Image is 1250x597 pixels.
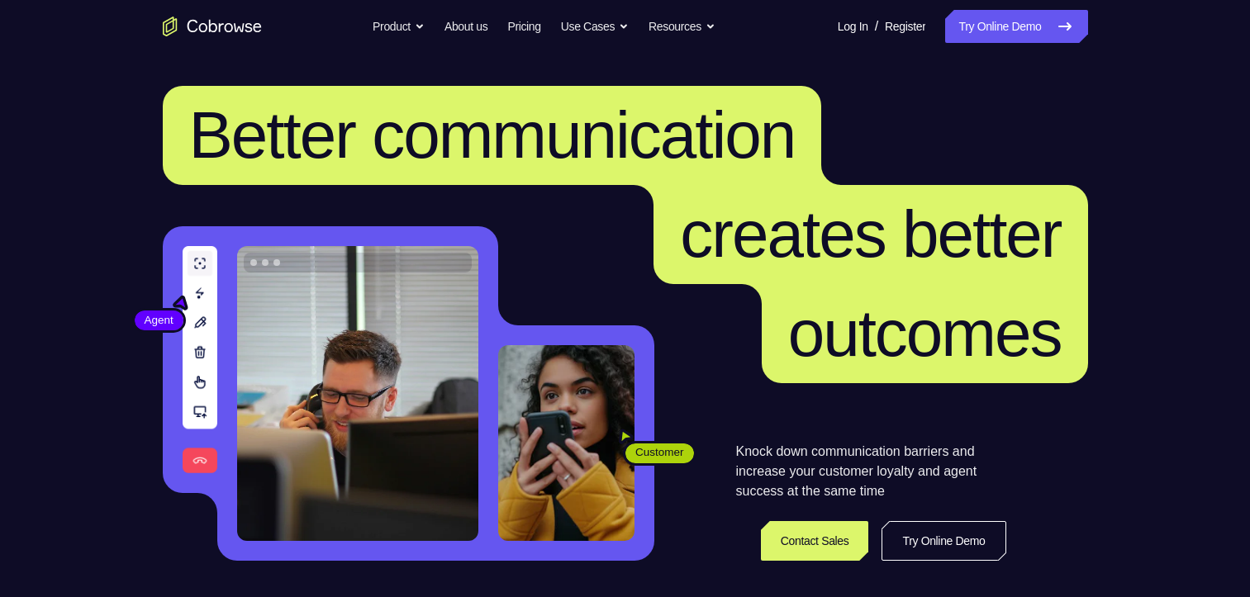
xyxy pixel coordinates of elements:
p: Knock down communication barriers and increase your customer loyalty and agent success at the sam... [736,442,1006,501]
a: Go to the home page [163,17,262,36]
button: Use Cases [561,10,629,43]
a: Pricing [507,10,540,43]
span: outcomes [788,296,1062,370]
a: About us [444,10,487,43]
a: Contact Sales [761,521,869,561]
a: Register [885,10,925,43]
a: Log In [838,10,868,43]
span: / [875,17,878,36]
a: Try Online Demo [945,10,1087,43]
button: Product [373,10,425,43]
span: Better communication [189,98,796,172]
img: A customer support agent talking on the phone [237,246,478,541]
img: A customer holding their phone [498,345,635,541]
button: Resources [649,10,715,43]
a: Try Online Demo [882,521,1005,561]
span: creates better [680,197,1061,271]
